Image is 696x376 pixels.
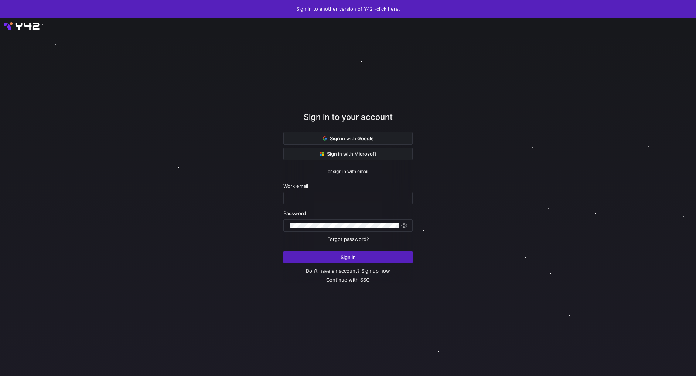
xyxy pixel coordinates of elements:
[306,268,390,274] a: Don’t have an account? Sign up now
[341,254,356,260] span: Sign in
[283,111,413,132] div: Sign in to your account
[327,236,369,242] a: Forgot password?
[323,135,374,141] span: Sign in with Google
[283,148,413,160] button: Sign in with Microsoft
[326,277,370,283] a: Continue with SSO
[328,169,368,174] span: or sign in with email
[283,251,413,263] button: Sign in
[283,132,413,145] button: Sign in with Google
[283,210,306,216] span: Password
[320,151,376,157] span: Sign in with Microsoft
[283,183,308,189] span: Work email
[376,6,400,12] a: click here.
